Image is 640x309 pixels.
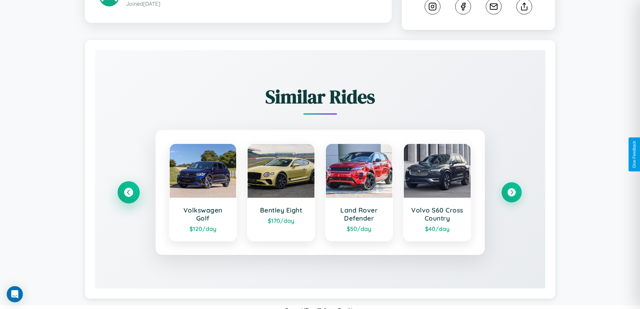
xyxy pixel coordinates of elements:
a: Volkswagen Golf$120/day [169,143,237,241]
h3: Volvo S60 Cross Country [411,206,464,222]
div: $ 50 /day [333,225,386,232]
a: Bentley Eight$170/day [247,143,315,241]
div: $ 170 /day [254,217,308,224]
div: Open Intercom Messenger [7,286,23,302]
div: $ 120 /day [176,225,230,232]
h3: Land Rover Defender [333,206,386,222]
a: Land Rover Defender$50/day [325,143,393,241]
h3: Volkswagen Golf [176,206,230,222]
a: Volvo S60 Cross Country$40/day [403,143,471,241]
h2: Similar Rides [119,84,522,110]
div: $ 40 /day [411,225,464,232]
h3: Bentley Eight [254,206,308,214]
div: Give Feedback [632,141,637,168]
